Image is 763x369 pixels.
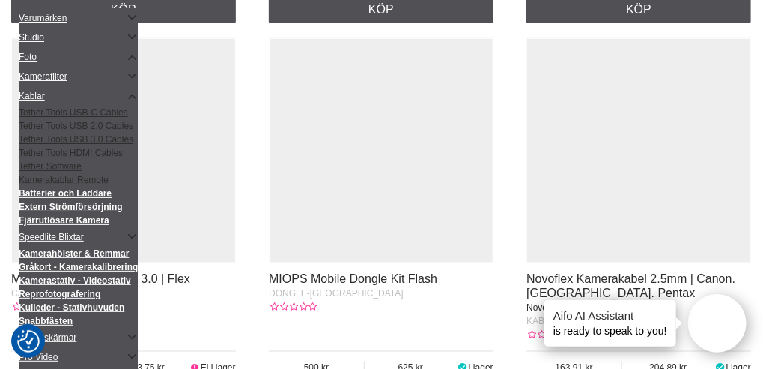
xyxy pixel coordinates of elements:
a: Kamerafilter [19,70,67,83]
img: Revisit consent button [17,330,40,352]
span: KABEL-1C [526,316,570,327]
div: is ready to speak to you! [544,300,676,346]
a: Foto [19,50,37,64]
a: Extern Strömförsörjning [19,202,123,212]
a: Reflexskärmar [19,331,76,344]
div: Kundbetyg: 0 [269,301,317,314]
a: Reprofotografering [19,289,100,299]
a: Varumärken [19,11,67,25]
h4: Aifo AI Assistant [553,307,667,323]
a: Snabbfästen [19,316,73,326]
a: Studio [19,31,44,44]
a: Kulleder - Stativhuvuden [19,302,124,313]
span: Novoflex [526,303,562,313]
a: Tether Tools USB 2.0 Cables [19,121,133,131]
a: Speedlite Blixtar [19,230,84,244]
span: CABLE-USB-MICRO3.0 [11,289,108,299]
a: Pro Video [19,350,58,364]
a: Kablar [19,89,45,103]
a: Tether Tools HDMI Cables [19,148,123,158]
a: Tether Software [19,161,82,172]
div: Kundbetyg: 0 [11,301,59,314]
a: Fjärrutlösare Kamera [19,215,109,226]
a: Kamerastativ - Videostativ [19,275,131,286]
a: MIOPS Mobile Dongle Kit Flash [269,273,437,286]
a: Kamerakablar Remote [19,175,109,185]
a: Miops USB Kabel Micro 3.0 | Flex [11,273,190,286]
span: DONGLE-[GEOGRAPHIC_DATA] [269,289,404,299]
a: Tether Tools USB 3.0 Cables [19,134,133,145]
a: Batterier och Laddare [19,188,112,199]
a: Kamerahölster & Remmar [19,248,129,259]
a: Gråkort - Kamerakalibrering [19,262,138,272]
a: Tether Tools USB-C Cables [19,107,128,118]
a: Novoflex Kamerakabel 2.5mm | Canon. [GEOGRAPHIC_DATA]. Pentax [526,273,735,300]
div: Kundbetyg: 0 [526,328,574,342]
button: Samtyckesinställningar [17,328,40,355]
